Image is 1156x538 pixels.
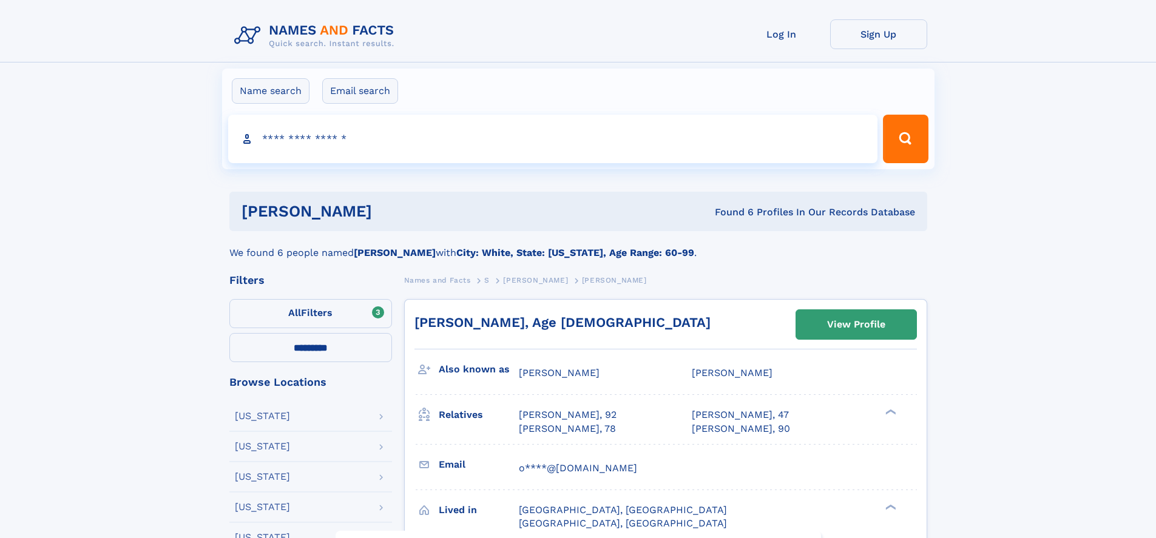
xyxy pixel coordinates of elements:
div: We found 6 people named with . [229,231,927,260]
h3: Email [439,454,519,475]
label: Filters [229,299,392,328]
label: Email search [322,78,398,104]
div: [US_STATE] [235,472,290,482]
h3: Lived in [439,500,519,520]
span: [PERSON_NAME] [692,367,772,378]
a: Sign Up [830,19,927,49]
a: Names and Facts [404,272,471,287]
span: [GEOGRAPHIC_DATA], [GEOGRAPHIC_DATA] [519,504,727,516]
span: [GEOGRAPHIC_DATA], [GEOGRAPHIC_DATA] [519,517,727,529]
a: S [484,272,490,287]
a: Log In [733,19,830,49]
a: [PERSON_NAME], Age [DEMOGRAPHIC_DATA] [414,315,711,330]
div: ❯ [882,503,897,511]
div: [US_STATE] [235,502,290,512]
a: [PERSON_NAME], 78 [519,422,616,435]
button: Search Button [883,115,928,163]
span: [PERSON_NAME] [582,276,647,284]
span: [PERSON_NAME] [503,276,568,284]
span: S [484,276,490,284]
h3: Relatives [439,405,519,425]
a: [PERSON_NAME] [503,272,568,287]
img: Logo Names and Facts [229,19,404,52]
label: Name search [232,78,309,104]
a: [PERSON_NAME], 92 [519,408,617,422]
div: Found 6 Profiles In Our Records Database [543,206,915,219]
div: [US_STATE] [235,411,290,421]
span: [PERSON_NAME] [519,367,600,378]
h3: Also known as [439,359,519,380]
div: Filters [229,275,392,286]
a: [PERSON_NAME], 47 [692,408,789,422]
b: [PERSON_NAME] [354,247,436,258]
a: [PERSON_NAME], 90 [692,422,790,435]
b: City: White, State: [US_STATE], Age Range: 60-99 [456,247,694,258]
input: search input [228,115,878,163]
div: [US_STATE] [235,442,290,451]
div: ❯ [882,408,897,416]
span: All [288,307,301,318]
a: View Profile [796,310,916,339]
div: Browse Locations [229,377,392,388]
div: View Profile [827,311,885,338]
h1: [PERSON_NAME] [242,204,544,219]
